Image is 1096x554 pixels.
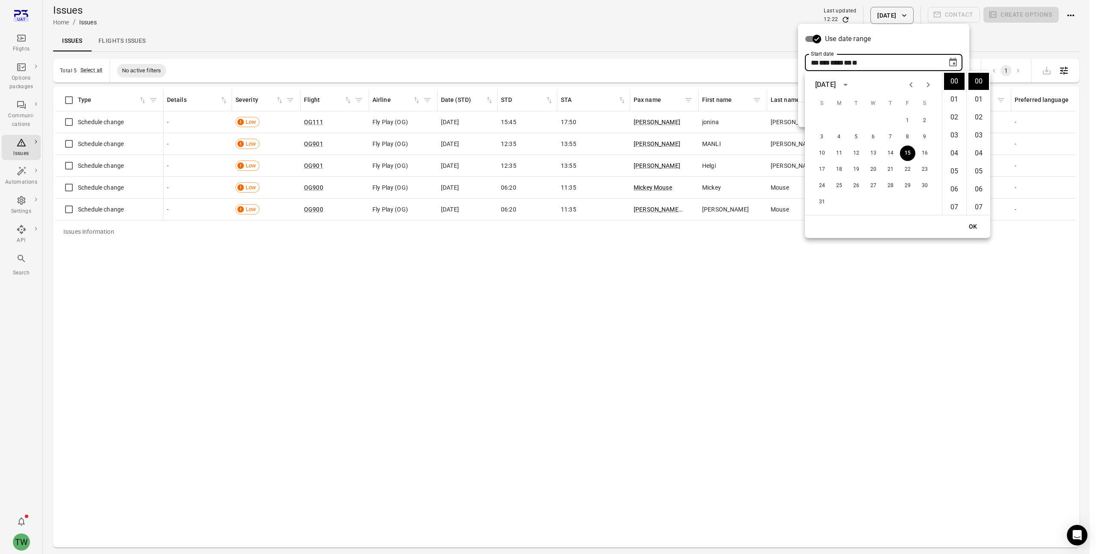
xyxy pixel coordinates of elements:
button: calendar view is open, switch to year view [838,77,853,92]
li: 4 minutes [968,145,989,162]
button: 7 [883,129,898,145]
button: Next month [920,76,937,93]
button: 12 [849,146,864,161]
li: 7 minutes [968,199,989,216]
span: Minutes [852,60,858,66]
span: Friday [900,95,915,112]
span: Monday [831,95,847,112]
button: 27 [866,178,881,194]
li: 1 hours [944,91,965,108]
li: 1 minutes [968,91,989,108]
button: 26 [849,178,864,194]
button: 8 [900,129,915,145]
span: Year [830,60,844,66]
ul: Select minutes [966,71,990,215]
span: Tuesday [849,95,864,112]
button: 5 [849,129,864,145]
button: 2 [917,113,932,128]
div: Open Intercom Messenger [1067,525,1087,545]
li: 7 hours [944,199,965,216]
li: 5 hours [944,163,965,180]
button: Previous month [902,76,920,93]
span: Use date range [825,34,871,44]
button: 16 [917,146,932,161]
li: 0 hours [944,73,965,90]
span: Month [819,60,830,66]
button: 3 [814,129,830,145]
li: 0 minutes [968,73,989,90]
button: 1 [900,113,915,128]
li: 2 hours [944,109,965,126]
button: 19 [849,162,864,177]
button: OK [959,219,987,235]
span: Hours [844,60,852,66]
li: 6 minutes [968,181,989,198]
button: 14 [883,146,898,161]
button: 9 [917,129,932,145]
button: 23 [917,162,932,177]
span: Saturday [917,95,932,112]
li: 2 minutes [968,109,989,126]
button: 22 [900,162,915,177]
ul: Select hours [942,71,966,215]
div: [DATE] [815,80,836,90]
li: 5 minutes [968,163,989,180]
li: 4 hours [944,145,965,162]
span: Sunday [814,95,830,112]
button: 20 [866,162,881,177]
span: Wednesday [866,95,881,112]
li: 3 minutes [968,127,989,144]
button: 10 [814,146,830,161]
button: 24 [814,178,830,194]
label: Start date [811,50,834,57]
button: 17 [814,162,830,177]
span: Day [811,60,819,66]
button: 29 [900,178,915,194]
button: 18 [831,162,847,177]
button: 30 [917,178,932,194]
span: Thursday [883,95,898,112]
button: 31 [814,194,830,210]
li: 3 hours [944,127,965,144]
button: 11 [831,146,847,161]
button: 25 [831,178,847,194]
button: 6 [866,129,881,145]
li: 6 hours [944,181,965,198]
button: 15 [900,146,915,161]
button: 4 [831,129,847,145]
button: 28 [883,178,898,194]
button: 21 [883,162,898,177]
button: Choose date, selected date is Aug 15, 2025 [944,54,962,71]
button: 13 [866,146,881,161]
